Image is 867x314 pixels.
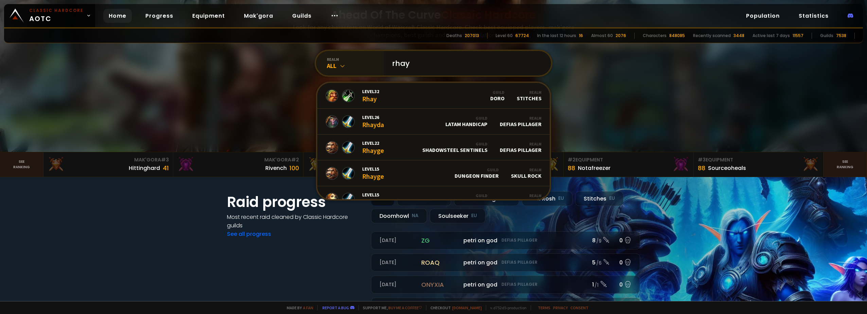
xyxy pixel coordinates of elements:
div: Nek'Rosh [522,191,572,206]
a: Home [103,9,132,23]
div: Realm [500,116,542,121]
a: Terms [538,305,550,310]
h4: Most recent raid cleaned by Classic Hardcore guilds [227,213,363,230]
div: Rhayda [362,114,384,129]
div: Defias Pillager [500,141,542,153]
a: [DOMAIN_NAME] [452,305,482,310]
div: In the last 12 hours [537,33,576,39]
div: Guild [476,193,488,198]
h1: Raid progress [227,191,363,213]
div: 2076 [616,33,626,39]
span: Level 26 [362,114,384,120]
div: Almost 60 [591,33,613,39]
div: Active last 7 days [753,33,790,39]
span: Level 15 [362,166,384,172]
a: Level15RhaynaGuildFlexRealmDefias Pillager [317,186,550,212]
div: Stitches [517,90,542,102]
div: Rhayge [362,140,384,155]
a: Level32RhayGuildDoroRealmStitches [317,83,550,109]
div: Rhayna [362,192,384,206]
div: Shadowsteel Sentinels [422,141,488,153]
small: EU [558,195,564,202]
div: Recently scanned [693,33,731,39]
span: # 3 [161,156,169,163]
a: Population [741,9,785,23]
div: 88 [698,163,705,173]
a: Mak'Gora#1Rîvench100 [303,152,433,177]
div: Doro [490,90,505,102]
div: Realm [517,90,542,95]
div: Defias Pillager [500,193,542,205]
a: #2Equipment88Notafreezer [564,152,694,177]
a: [DATE]roaqpetri on godDefias Pillager5 /60 [371,254,640,272]
span: # 2 [568,156,576,163]
a: Equipment [187,9,230,23]
div: Deaths [446,33,462,39]
a: Mak'Gora#2Rivench100 [173,152,303,177]
div: Guild [445,116,488,121]
div: Rivench [265,164,287,172]
div: 16 [579,33,583,39]
div: Level 60 [496,33,513,39]
span: v. d752d5 - production [486,305,527,310]
div: 41 [163,163,169,173]
div: 11557 [793,33,803,39]
div: 67724 [515,33,529,39]
a: Mak'Gora#3Hittinghard41 [43,152,174,177]
div: Hittinghard [129,164,160,172]
small: EU [471,212,477,219]
span: # 2 [291,156,299,163]
a: Progress [140,9,179,23]
div: 207013 [465,33,479,39]
a: Guilds [287,9,317,23]
span: Level 32 [362,88,379,94]
div: 88 [568,163,575,173]
div: 7538 [836,33,846,39]
a: Mak'gora [238,9,279,23]
div: Characters [643,33,667,39]
div: Soulseeker [430,209,485,223]
div: Realm [500,141,542,146]
a: [DATE]zgpetri on godDefias Pillager8 /90 [371,231,640,249]
a: Report a bug [322,305,349,310]
a: Level22RhaygeGuildShadowsteel SentinelsRealmDefias Pillager [317,135,550,160]
div: Flex [476,193,488,205]
a: Statistics [793,9,834,23]
div: Guild [455,167,499,172]
a: a fan [303,305,313,310]
a: Seeranking [824,152,867,177]
a: Buy me a coffee [388,305,422,310]
span: AOTC [29,7,84,24]
div: 3448 [733,33,744,39]
a: Level15RhaygeGuildDungeon FinderRealmSkull Rock [317,160,550,186]
span: Support me, [358,305,422,310]
span: # 3 [698,156,706,163]
a: Level26RhaydaGuildLATAM HandicapRealmDefias Pillager [317,109,550,135]
div: Dungeon Finder [455,167,499,179]
div: realm [327,57,384,62]
div: Realm [511,167,542,172]
div: Realm [500,193,542,198]
div: Rhay [362,88,379,103]
a: #3Equipment88Sourceoheals [694,152,824,177]
input: Search a character... [388,51,543,75]
div: Stitches [575,191,623,206]
a: See all progress [227,230,271,238]
small: Classic Hardcore [29,7,84,14]
div: Guilds [820,33,833,39]
div: Skull Rock [511,167,542,179]
div: 100 [289,163,299,173]
span: Level 22 [362,140,384,146]
a: Privacy [553,305,568,310]
span: Made by [283,305,313,310]
div: Sourceoheals [708,164,746,172]
a: Consent [570,305,588,310]
div: Guild [490,90,505,95]
div: 848085 [669,33,685,39]
a: [DATE]onyxiapetri on godDefias Pillager1 /10 [371,276,640,294]
div: LATAM Handicap [445,116,488,127]
div: Equipment [568,156,689,163]
div: Mak'Gora [307,156,429,163]
div: Equipment [698,156,819,163]
div: Mak'Gora [48,156,169,163]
